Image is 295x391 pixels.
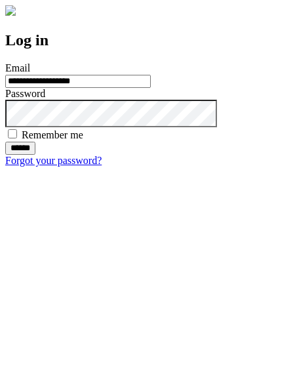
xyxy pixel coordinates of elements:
label: Password [5,88,45,99]
img: logo-4e3dc11c47720685a147b03b5a06dd966a58ff35d612b21f08c02c0306f2b779.png [5,5,16,16]
h2: Log in [5,31,290,49]
label: Email [5,62,30,73]
a: Forgot your password? [5,155,102,166]
label: Remember me [22,129,83,140]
